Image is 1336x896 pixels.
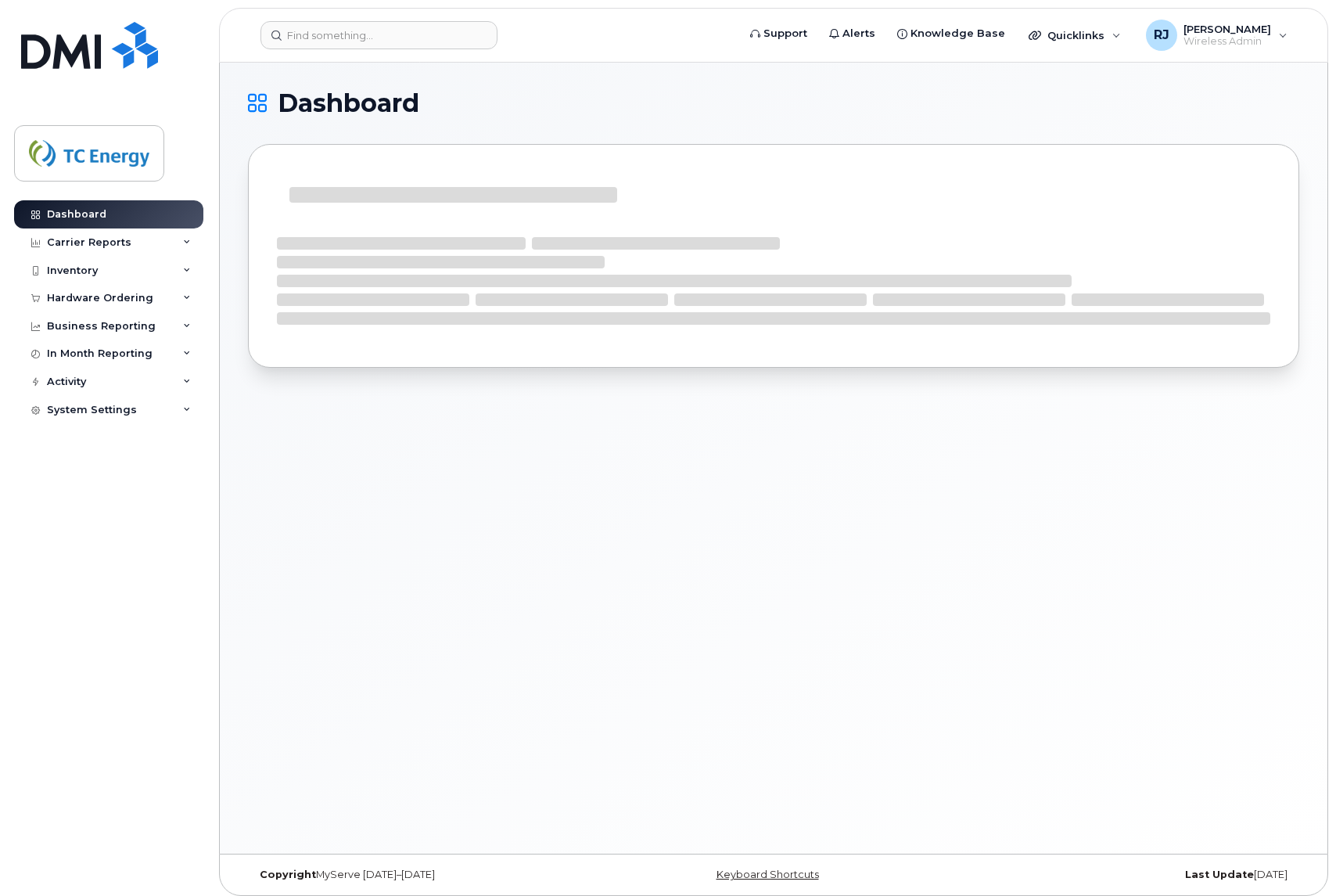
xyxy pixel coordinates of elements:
[248,869,598,881] div: MyServe [DATE]–[DATE]
[260,869,316,880] strong: Copyright
[716,869,819,880] a: Keyboard Shortcuts
[949,869,1299,881] div: [DATE]
[1185,869,1254,880] strong: Last Update
[278,92,419,115] span: Dashboard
